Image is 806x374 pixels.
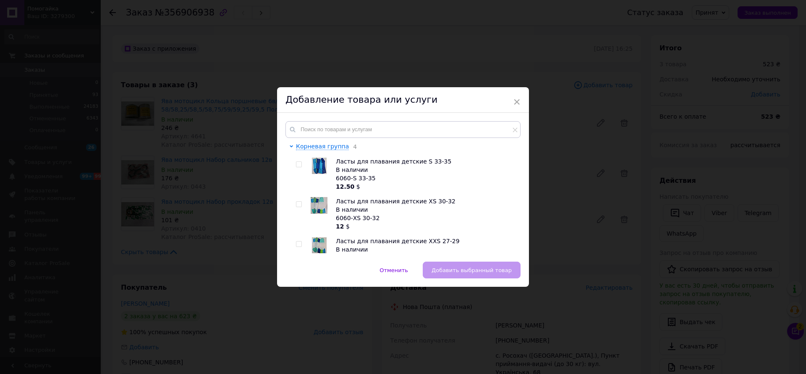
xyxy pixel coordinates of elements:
span: Отменить [379,267,408,273]
button: Отменить [371,262,417,278]
span: Корневая группа [296,143,349,150]
span: 6060-ХS 30-32 [336,215,379,221]
div: $ [336,222,516,231]
b: 12.50 [336,183,354,190]
img: Ласты для плавания детские S 33-35 [312,158,327,174]
span: 4 [349,143,357,150]
span: 6060-S 33-35 [336,175,376,182]
input: Поиск по товарам и услугам [285,121,521,138]
div: Добавление товара или услуги [277,87,529,113]
div: В наличии [336,205,516,214]
span: × [513,95,521,109]
span: Ласты для плавания детские ХS 30-32 [336,198,455,205]
img: Ласты для плавания детские ХS 30-32 [311,197,327,214]
img: Ласты для плавания детские ХХS 27-29 [312,237,327,254]
div: $ [336,182,516,191]
div: В наличии [336,245,516,254]
div: В наличии [336,166,516,174]
span: Ласты для плавания детские S 33-35 [336,158,451,165]
b: 12 [336,223,344,230]
span: Ласты для плавания детские ХХS 27-29 [336,238,460,244]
